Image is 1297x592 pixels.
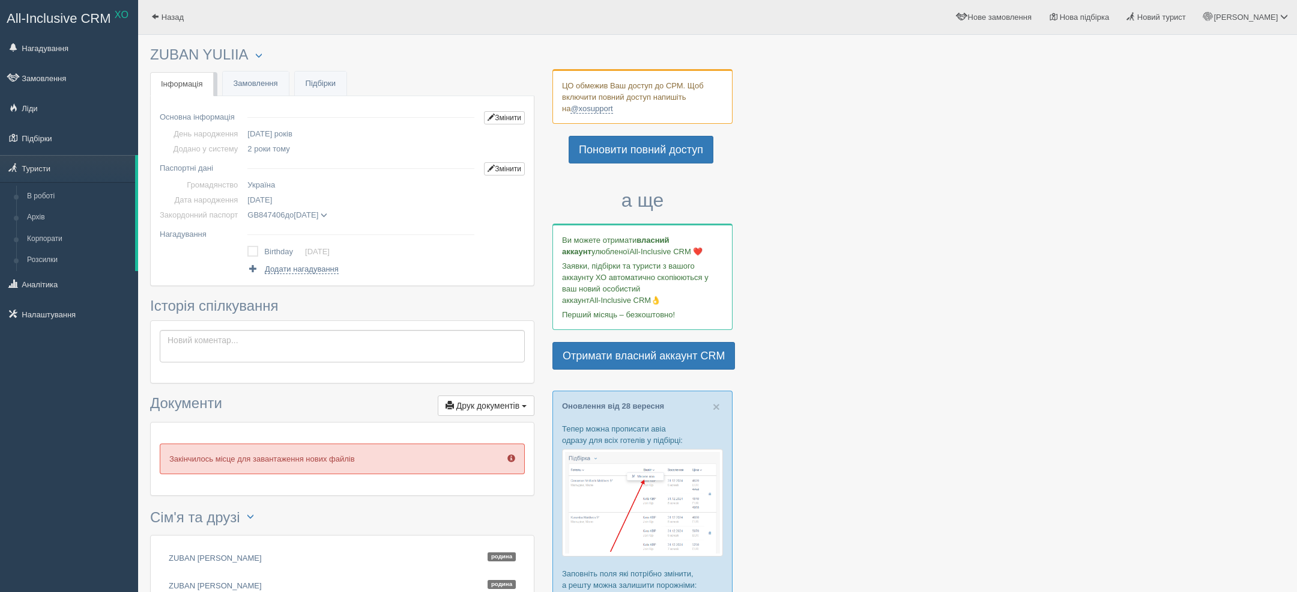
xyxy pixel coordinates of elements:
[562,234,723,257] p: Ви можете отримати улюбленої
[160,126,243,141] td: День народження
[562,260,723,306] p: Заявки, підбірки та туристи з вашого аккаунту ХО автоматично скопіюються у ваш новий особистий ак...
[1,1,138,34] a: All-Inclusive CRM XO
[562,401,664,410] a: Оновлення від 28 вересня
[570,104,612,114] a: @xosupport
[7,11,111,26] span: All-Inclusive CRM
[150,72,214,97] a: Інформація
[488,580,516,589] span: Родина
[1214,13,1278,22] span: [PERSON_NAME]
[160,105,243,126] td: Основна інформація
[590,296,661,305] span: All-Inclusive CRM👌
[295,72,346,96] a: Підбірки
[1137,13,1186,22] span: Новий турист
[552,69,733,124] div: ЦО обмежив Ваш доступ до СРМ. Щоб включити повний доступ напишіть на
[562,449,723,557] img: %D0%BF%D1%96%D0%B4%D0%B1%D1%96%D1%80%D0%BA%D0%B0-%D0%B0%D0%B2%D1%96%D0%B0-1-%D1%81%D1%80%D0%BC-%D...
[305,247,330,256] a: [DATE]
[160,177,243,192] td: Громадянство
[562,309,723,320] p: Перший місяць – безкоштовно!
[160,207,243,222] td: Закордонний паспорт
[484,111,525,124] a: Змінити
[247,210,285,219] span: GB847406
[162,13,184,22] span: Назад
[265,264,339,274] span: Додати нагадування
[22,186,135,207] a: В роботі
[160,192,243,207] td: Дата народження
[160,444,525,474] p: Закінчилось місце для завантаження нових файлів
[629,247,703,256] span: All-Inclusive CRM ❤️
[562,568,723,591] p: Заповніть поля які потрібно змінити, а решту можна залишити порожніми:
[713,400,720,413] button: Close
[294,210,318,219] span: [DATE]
[438,395,534,416] button: Друк документів
[562,236,670,256] b: власний аккаунт
[150,395,534,416] h3: Документи
[160,545,525,571] a: ZUBAN [PERSON_NAME]Родина
[1060,13,1110,22] span: Нова підбірка
[150,47,534,63] h3: ZUBAN YULIIA
[552,190,733,211] h3: а ще
[223,72,289,96] a: Замовлення
[713,400,720,413] span: ×
[552,342,735,370] a: Отримати власний аккаунт CRM
[488,552,516,561] span: Родина
[264,243,305,260] td: Birthday
[243,177,479,192] td: Україна
[243,126,479,141] td: [DATE] років
[22,249,135,271] a: Розсилки
[22,207,135,228] a: Архів
[247,263,338,275] a: Додати нагадування
[160,222,243,242] td: Нагадування
[562,423,723,446] p: Тепер можна прописати авіа одразу для всіх готелів у підбірці:
[569,136,713,163] a: Поновити повний доступ
[22,228,135,250] a: Корпорати
[247,144,289,153] span: 2 роки тому
[247,195,272,204] span: [DATE]
[115,10,128,20] sup: XO
[150,298,534,314] h3: Історія спілкування
[968,13,1032,22] span: Нове замовлення
[150,508,534,529] h3: Сім'я та друзі
[160,156,243,177] td: Паспортні дані
[484,162,525,175] a: Змінити
[456,401,519,410] span: Друк документів
[160,141,243,156] td: Додано у систему
[161,79,203,88] span: Інформація
[247,210,327,219] span: до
